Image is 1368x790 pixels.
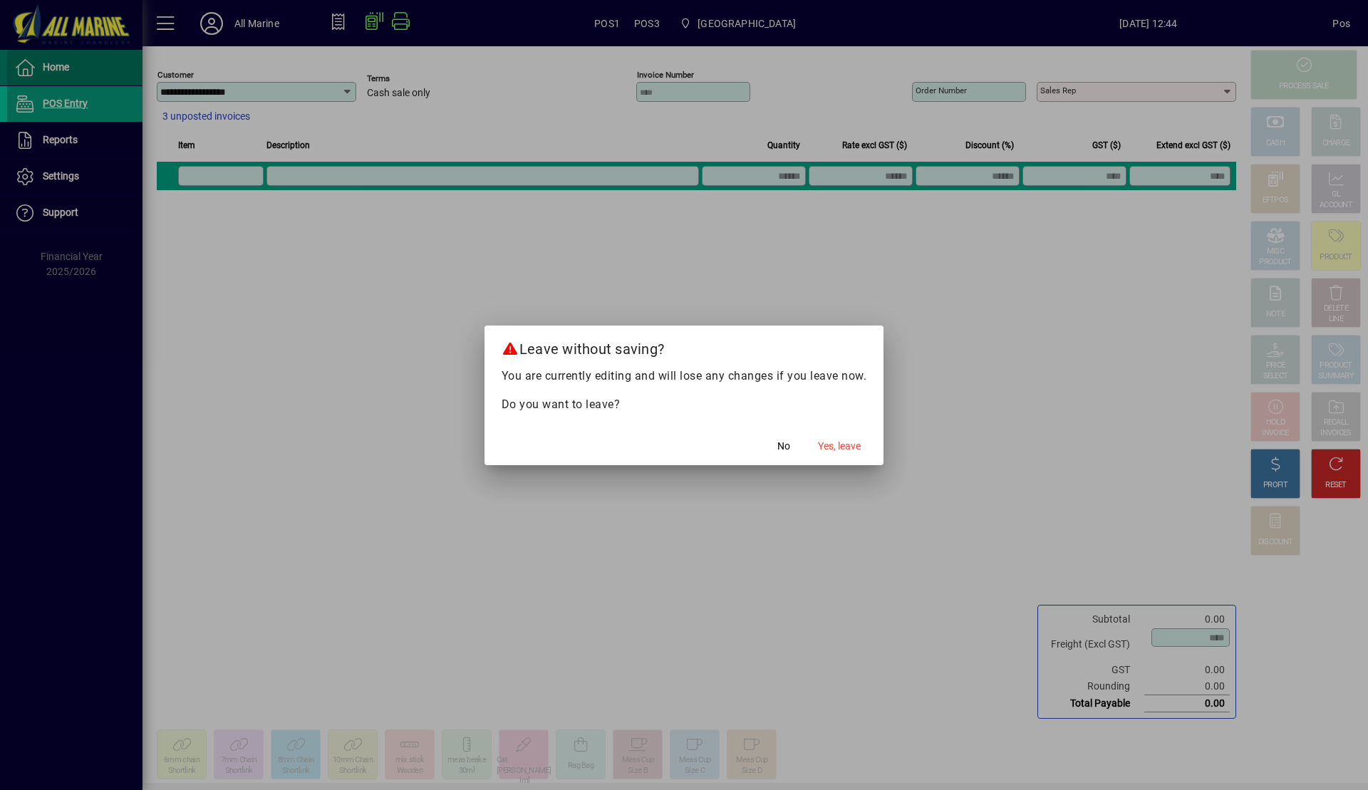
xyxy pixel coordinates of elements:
[812,434,866,459] button: Yes, leave
[484,326,884,367] h2: Leave without saving?
[818,439,861,454] span: Yes, leave
[502,368,867,385] p: You are currently editing and will lose any changes if you leave now.
[777,439,790,454] span: No
[502,396,867,413] p: Do you want to leave?
[761,434,807,459] button: No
